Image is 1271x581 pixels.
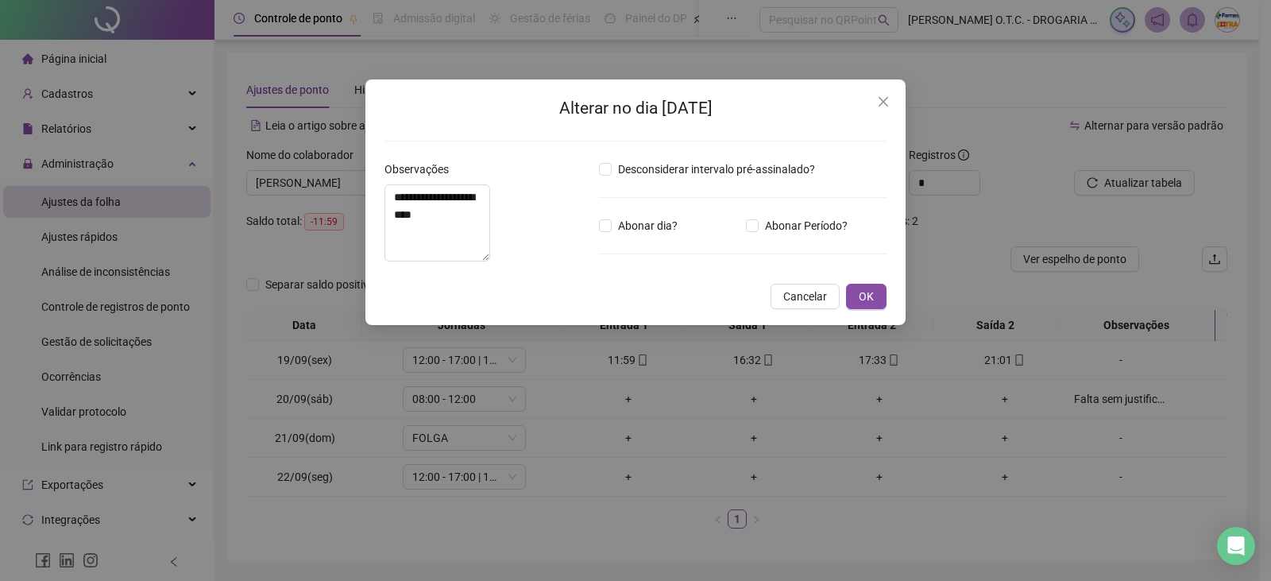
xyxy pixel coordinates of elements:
h2: Alterar no dia [DATE] [384,95,887,122]
span: Cancelar [783,288,827,305]
span: Abonar dia? [612,217,684,234]
button: Cancelar [771,284,840,309]
button: OK [846,284,887,309]
button: Close [871,89,896,114]
span: Abonar Período? [759,217,854,234]
label: Observações [384,161,459,178]
span: close [877,95,890,108]
div: Open Intercom Messenger [1217,527,1255,565]
span: Desconsiderar intervalo pré-assinalado? [612,161,821,178]
span: OK [859,288,874,305]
